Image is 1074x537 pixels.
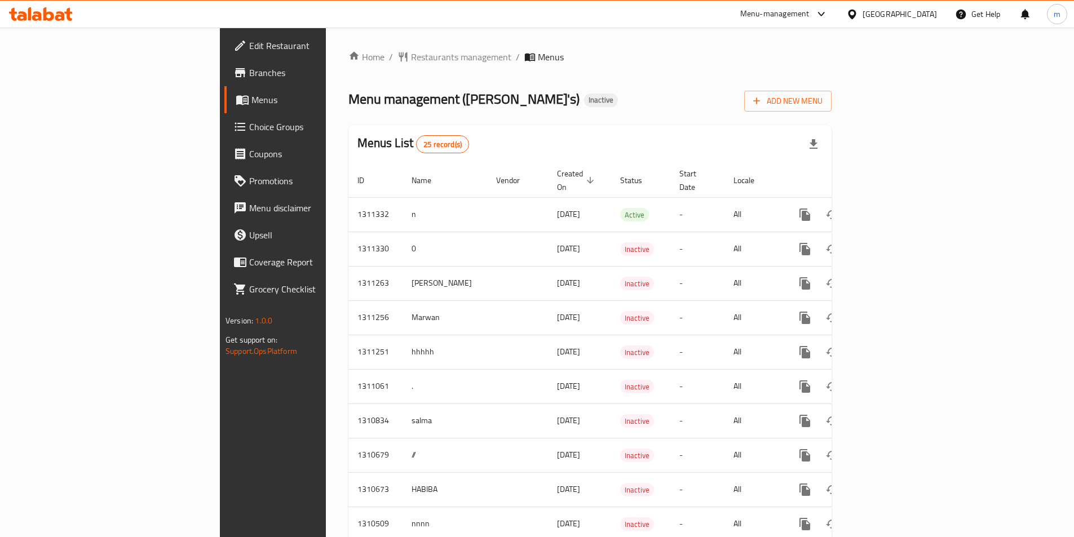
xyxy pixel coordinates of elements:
span: ID [357,174,379,187]
div: Inactive [620,311,654,325]
div: Inactive [620,242,654,256]
span: Inactive [620,346,654,359]
button: Change Status [819,236,846,263]
button: more [792,270,819,297]
span: Choice Groups [249,120,390,134]
button: Change Status [819,476,846,503]
th: Actions [783,163,909,198]
span: Add New Menu [753,94,823,108]
td: All [724,197,783,232]
a: Promotions [224,167,399,194]
div: Inactive [620,483,654,496]
span: Inactive [584,95,618,105]
a: Coverage Report [224,248,399,276]
span: Active [620,208,649,221]
span: Start Date [679,167,711,194]
span: [DATE] [557,482,580,496]
a: Upsell [224,221,399,248]
td: All [724,232,783,266]
nav: breadcrumb [348,50,832,64]
td: salma [403,403,487,438]
span: [DATE] [557,276,580,290]
span: Vendor [496,174,534,187]
span: Menu management ( [PERSON_NAME]'s ) [348,86,580,112]
td: - [670,438,724,472]
td: All [724,335,783,369]
td: Marwan [403,300,487,335]
a: Menus [224,86,399,113]
td: - [670,369,724,403]
span: [DATE] [557,379,580,393]
div: Inactive [620,277,654,290]
button: more [792,407,819,434]
td: All [724,438,783,472]
td: [PERSON_NAME] [403,266,487,300]
button: Change Status [819,442,846,469]
span: Upsell [249,228,390,242]
span: Locale [733,174,769,187]
span: Menus [251,93,390,106]
span: Menus [538,50,564,64]
button: more [792,304,819,331]
a: Restaurants management [397,50,511,64]
button: more [792,476,819,503]
div: Export file [800,131,827,158]
a: Choice Groups [224,113,399,140]
button: Change Status [819,201,846,228]
a: Support.OpsPlatform [226,344,297,358]
span: [DATE] [557,344,580,359]
td: - [670,266,724,300]
td: All [724,369,783,403]
button: Add New Menu [744,91,832,112]
td: - [670,300,724,335]
li: / [516,50,520,64]
span: Inactive [620,518,654,531]
span: Name [412,174,446,187]
td: - [670,335,724,369]
span: 25 record(s) [417,139,469,150]
button: more [792,442,819,469]
span: Get support on: [226,332,277,347]
td: // [403,438,487,472]
span: Created On [557,167,598,194]
td: All [724,472,783,507]
td: . [403,369,487,403]
span: Menu disclaimer [249,201,390,215]
span: 1.0.0 [255,313,272,328]
span: Inactive [620,415,654,428]
button: Change Status [819,407,846,434]
button: Change Status [819,270,846,297]
span: Inactive [620,243,654,256]
button: Change Status [819,304,846,331]
td: All [724,300,783,335]
span: Edit Restaurant [249,39,390,52]
a: Edit Restaurant [224,32,399,59]
span: [DATE] [557,413,580,428]
div: Inactive [584,94,618,107]
span: [DATE] [557,447,580,462]
span: m [1054,8,1060,20]
td: hhhhh [403,335,487,369]
span: Promotions [249,174,390,188]
div: Menu-management [740,7,810,21]
td: - [670,403,724,438]
span: Version: [226,313,253,328]
span: Inactive [620,380,654,393]
span: [DATE] [557,207,580,221]
span: Coupons [249,147,390,161]
button: Change Status [819,339,846,366]
button: more [792,236,819,263]
span: Inactive [620,449,654,462]
div: Total records count [416,135,469,153]
button: more [792,339,819,366]
span: [DATE] [557,241,580,256]
button: more [792,201,819,228]
span: [DATE] [557,516,580,531]
h2: Menus List [357,135,469,153]
span: Status [620,174,657,187]
a: Grocery Checklist [224,276,399,303]
td: All [724,266,783,300]
span: Restaurants management [411,50,511,64]
a: Menu disclaimer [224,194,399,221]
